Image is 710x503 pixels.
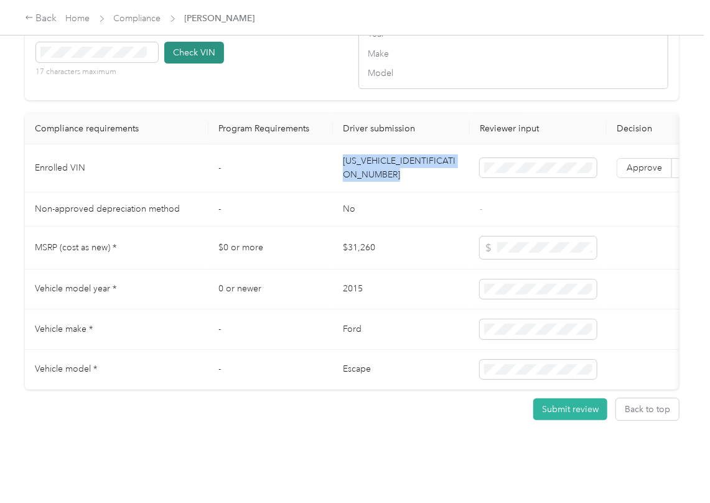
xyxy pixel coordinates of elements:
button: Submit review [533,398,607,420]
div: Back [25,11,57,26]
span: MSRP (cost as new) * [35,242,116,253]
span: Make [368,47,659,60]
span: Vehicle model year * [35,283,116,294]
span: Non-approved depreciation method [35,204,180,214]
th: Reviewer input [470,113,607,144]
td: - [208,350,333,390]
p: 17 characters maximum [36,67,158,78]
th: Driver submission [333,113,470,144]
td: MSRP (cost as new) * [25,227,208,270]
button: Back to top [616,398,679,420]
td: $31,260 [333,227,470,270]
td: Vehicle model * [25,350,208,390]
th: Program Requirements [208,113,333,144]
span: Model [368,67,659,80]
span: Vehicle make * [35,324,93,334]
td: - [208,309,333,350]
span: Enrolled VIN [35,162,85,173]
iframe: Everlance-gr Chat Button Frame [640,433,710,503]
td: Escape [333,350,470,390]
td: Vehicle model year * [25,270,208,310]
td: - [208,144,333,192]
span: Approve [627,162,662,173]
td: Enrolled VIN [25,144,208,192]
td: Vehicle make * [25,309,208,350]
td: [US_VEHICLE_IDENTIFICATION_NUMBER] [333,144,470,192]
button: Check VIN [164,42,224,63]
td: Non-approved depreciation method [25,192,208,227]
span: [PERSON_NAME] [185,12,255,25]
td: $0 or more [208,227,333,270]
td: - [208,192,333,227]
td: Ford [333,309,470,350]
td: No [333,192,470,227]
span: - [480,204,482,214]
td: 0 or newer [208,270,333,310]
span: Vehicle model * [35,364,97,374]
td: 2015 [333,270,470,310]
th: Compliance requirements [25,113,208,144]
a: Compliance [114,13,161,24]
a: Home [66,13,90,24]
